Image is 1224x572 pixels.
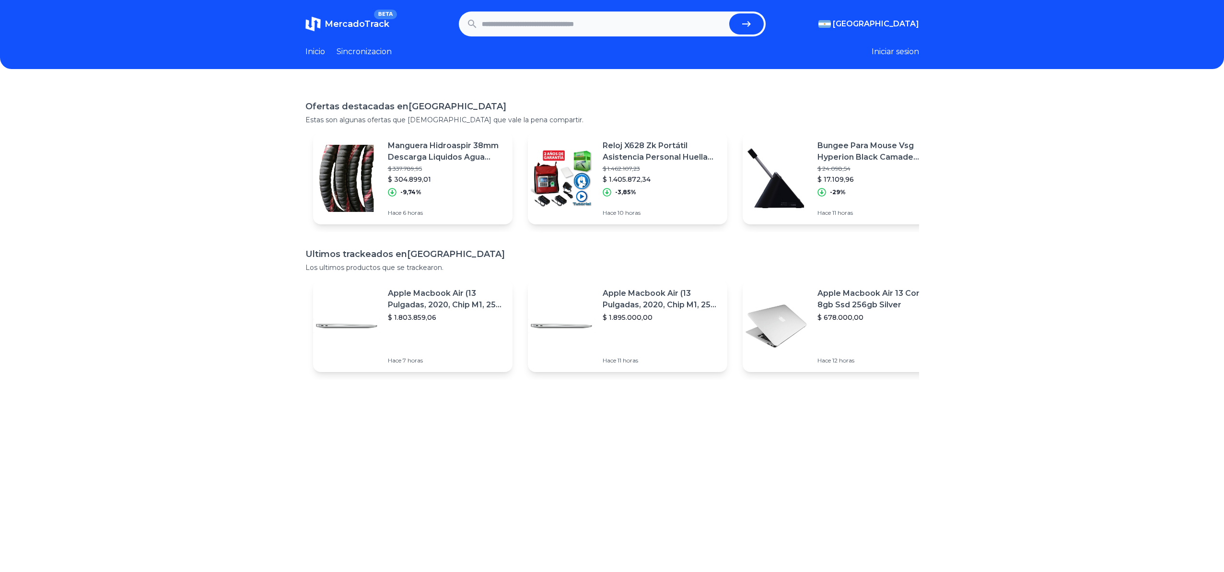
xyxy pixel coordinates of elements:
[528,292,595,360] img: Featured image
[818,20,831,28] img: Argentina
[743,280,942,372] a: Featured imageApple Macbook Air 13 Core I5 8gb Ssd 256gb Silver$ 678.000,00Hace 12 horas
[818,18,919,30] button: [GEOGRAPHIC_DATA]
[305,263,919,272] p: Los ultimos productos que se trackearon.
[388,357,505,364] p: Hace 7 horas
[305,16,321,32] img: MercadoTrack
[603,140,720,163] p: Reloj X628 Zk Portátil Asistencia Personal Huella Proximidad
[603,165,720,173] p: $ 1.462.107,23
[305,115,919,125] p: Estas son algunas ofertas que [DEMOGRAPHIC_DATA] que vale la pena compartir.
[817,209,934,217] p: Hace 11 horas
[528,145,595,212] img: Featured image
[388,313,505,322] p: $ 1.803.859,06
[817,140,934,163] p: Bungee Para Mouse Vsg Hyperion Black Camade Esports Vdgmrs
[817,288,934,311] p: Apple Macbook Air 13 Core I5 8gb Ssd 256gb Silver
[817,357,934,364] p: Hace 12 horas
[743,292,810,360] img: Featured image
[313,132,513,224] a: Featured imageManguera Hidroaspir 38mm Descarga Liquidos Agua Dunlop 5 Mts$ 337.789,95$ 304.899,0...
[305,247,919,261] h1: Ultimos trackeados en [GEOGRAPHIC_DATA]
[615,188,636,196] p: -3,85%
[388,140,505,163] p: Manguera Hidroaspir 38mm Descarga Liquidos Agua Dunlop 5 Mts
[313,280,513,372] a: Featured imageApple Macbook Air (13 Pulgadas, 2020, Chip M1, 256 Gb De Ssd, 8 Gb De Ram) - Plata$...
[528,280,727,372] a: Featured imageApple Macbook Air (13 Pulgadas, 2020, Chip M1, 256 Gb De Ssd, 8 Gb De Ram) - Plata$...
[305,100,919,113] h1: Ofertas destacadas en [GEOGRAPHIC_DATA]
[603,313,720,322] p: $ 1.895.000,00
[833,18,919,30] span: [GEOGRAPHIC_DATA]
[388,165,505,173] p: $ 337.789,95
[817,313,934,322] p: $ 678.000,00
[388,209,505,217] p: Hace 6 horas
[817,165,934,173] p: $ 24.098,54
[305,16,389,32] a: MercadoTrackBETA
[603,357,720,364] p: Hace 11 horas
[388,175,505,184] p: $ 304.899,01
[830,188,846,196] p: -29%
[337,46,392,58] a: Sincronizacion
[325,19,389,29] span: MercadoTrack
[603,209,720,217] p: Hace 10 horas
[313,292,380,360] img: Featured image
[603,288,720,311] p: Apple Macbook Air (13 Pulgadas, 2020, Chip M1, 256 Gb De Ssd, 8 Gb De Ram) - Plata
[313,145,380,212] img: Featured image
[817,175,934,184] p: $ 17.109,96
[374,10,396,19] span: BETA
[743,132,942,224] a: Featured imageBungee Para Mouse Vsg Hyperion Black Camade Esports Vdgmrs$ 24.098,54$ 17.109,96-29...
[305,46,325,58] a: Inicio
[388,288,505,311] p: Apple Macbook Air (13 Pulgadas, 2020, Chip M1, 256 Gb De Ssd, 8 Gb De Ram) - Plata
[603,175,720,184] p: $ 1.405.872,34
[400,188,421,196] p: -9,74%
[743,145,810,212] img: Featured image
[528,132,727,224] a: Featured imageReloj X628 Zk Portátil Asistencia Personal Huella Proximidad$ 1.462.107,23$ 1.405.8...
[872,46,919,58] button: Iniciar sesion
